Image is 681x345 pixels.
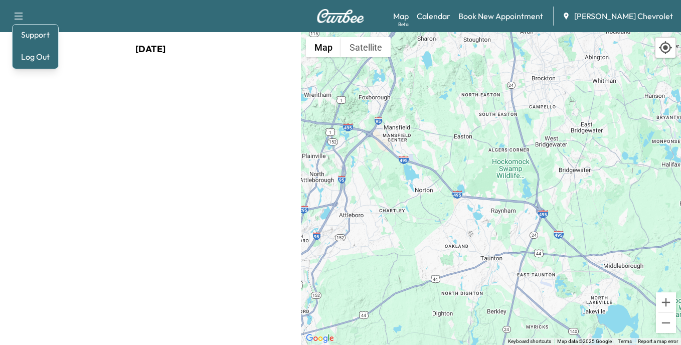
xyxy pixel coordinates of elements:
[316,9,365,23] img: Curbee Logo
[341,37,391,57] button: Show satellite imagery
[618,338,632,344] a: Terms (opens in new tab)
[303,332,336,345] img: Google
[656,313,676,333] button: Zoom out
[398,21,409,28] div: Beta
[17,29,54,41] a: Support
[417,10,450,22] a: Calendar
[303,332,336,345] a: Open this area in Google Maps (opens a new window)
[656,292,676,312] button: Zoom in
[17,49,54,65] button: Log Out
[557,338,612,344] span: Map data ©2025 Google
[638,338,678,344] a: Report a map error
[306,37,341,57] button: Show street map
[393,10,409,22] a: MapBeta
[655,37,676,58] div: Recenter map
[508,338,551,345] button: Keyboard shortcuts
[458,10,543,22] a: Book New Appointment
[574,10,673,22] span: [PERSON_NAME] Chevrolet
